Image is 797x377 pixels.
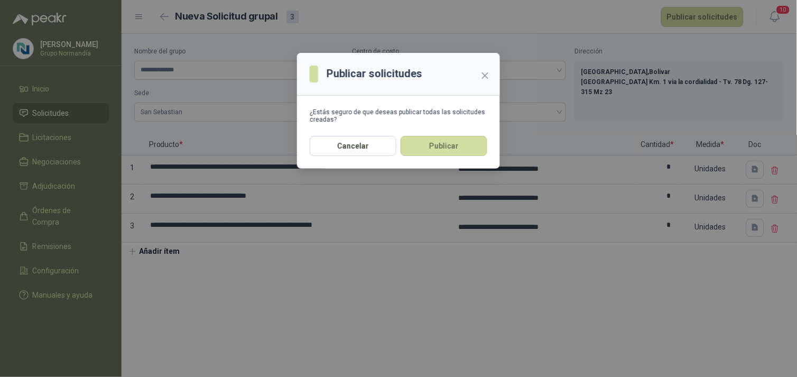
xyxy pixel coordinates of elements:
div: ¿Estás seguro de que deseas publicar todas las solicitudes creadas? [310,108,487,123]
h3: Publicar solicitudes [327,66,422,82]
button: Close [477,67,494,84]
button: Cancelar [310,136,396,156]
button: Publicar [401,136,487,156]
span: close [481,71,489,80]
